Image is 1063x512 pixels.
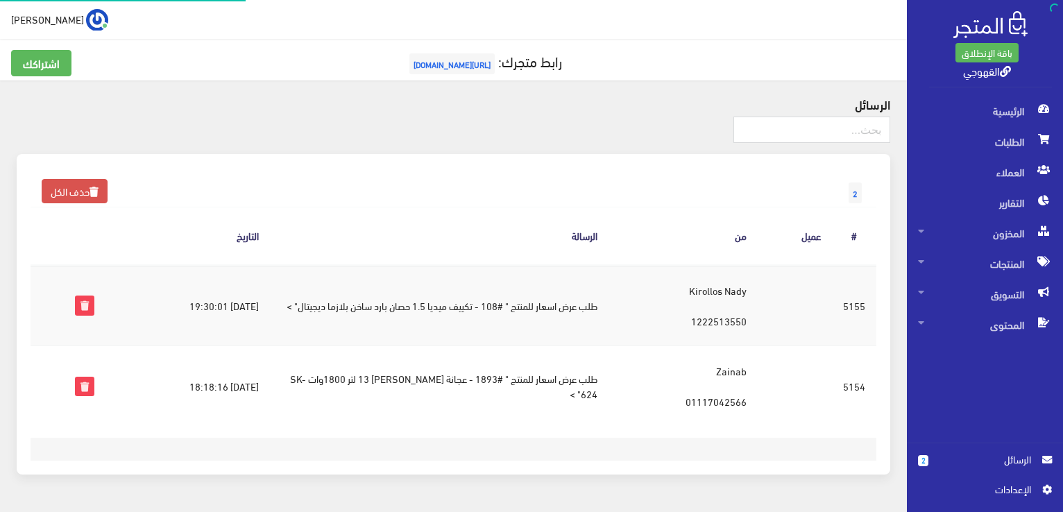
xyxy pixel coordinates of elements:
th: عميل [758,207,833,265]
span: الطلبات [918,126,1052,157]
span: المخزون [918,218,1052,248]
a: المنتجات [907,248,1063,279]
span: اﻹعدادات [929,481,1030,497]
span: التسويق [918,279,1052,309]
span: المنتجات [918,248,1052,279]
img: ... [86,9,108,31]
td: [DATE] 18:18:16 [105,346,270,427]
span: العملاء [918,157,1052,187]
td: طلب عرض اسعار للمنتج " #108 - تكييف ميديا 1.5 حصان بارد ساخن بلازما ديجيتال" > [270,265,609,346]
h4: الرسائل [17,97,890,111]
span: [PERSON_NAME] [11,10,84,28]
span: الرئيسية [918,96,1052,126]
a: 2 الرسائل [918,452,1052,481]
a: المخزون [907,218,1063,248]
td: Kirollos Nady 1222513550 [609,265,758,346]
td: 5155 [832,265,876,346]
span: 2 [918,455,928,466]
span: المحتوى [918,309,1052,340]
td: Zainab 01117042566 [609,346,758,427]
a: اشتراكك [11,50,71,76]
a: رابط متجرك:[URL][DOMAIN_NAME] [406,48,562,74]
th: التاريخ [105,207,270,265]
th: من [609,207,758,265]
img: . [953,11,1028,38]
span: 2 [849,182,862,203]
a: العملاء [907,157,1063,187]
a: المحتوى [907,309,1063,340]
a: القهوجي [963,60,1011,80]
a: الرئيسية [907,96,1063,126]
a: باقة الإنطلاق [955,43,1019,62]
td: طلب عرض اسعار للمنتج " #1893 - عجانة [PERSON_NAME] 13 لتر 1800وات SK-624" > [270,346,609,427]
a: التقارير [907,187,1063,218]
th: # [832,207,876,265]
a: الطلبات [907,126,1063,157]
th: الرسالة [270,207,609,265]
a: اﻹعدادات [918,481,1052,504]
input: بحث... [733,117,890,143]
a: حذف الكل [42,179,108,203]
span: [URL][DOMAIN_NAME] [409,53,495,74]
a: ... [PERSON_NAME] [11,8,108,31]
span: الرسائل [939,452,1031,467]
td: [DATE] 19:30:01 [105,265,270,346]
td: 5154 [832,346,876,427]
span: التقارير [918,187,1052,218]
